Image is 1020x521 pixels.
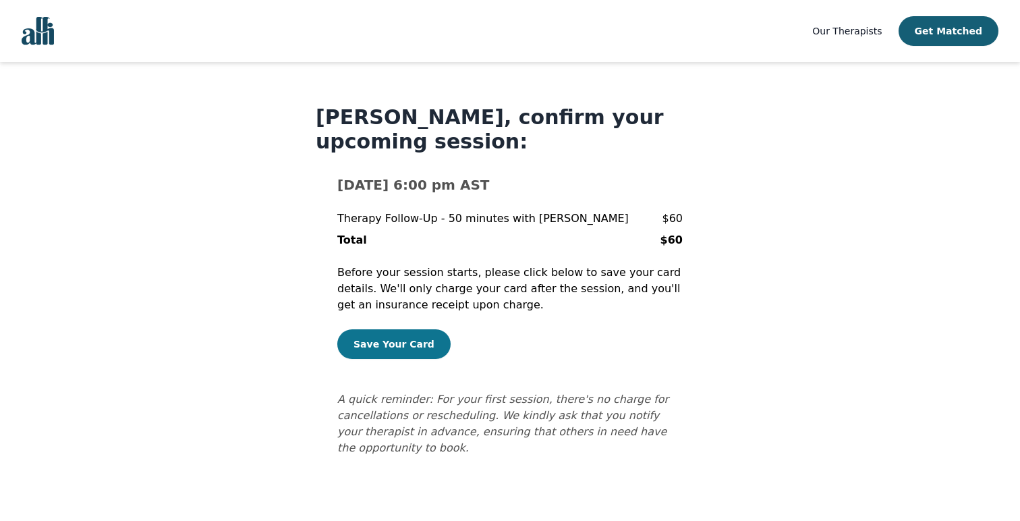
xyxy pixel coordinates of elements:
b: Total [337,234,367,246]
button: Get Matched [899,16,998,46]
button: Save Your Card [337,329,451,359]
span: Our Therapists [812,26,882,36]
b: $60 [660,234,683,246]
p: $60 [662,211,683,227]
p: Therapy Follow-Up - 50 minutes with [PERSON_NAME] [337,211,629,227]
i: A quick reminder: For your first session, there's no charge for cancellations or rescheduling. We... [337,393,669,454]
a: Our Therapists [812,23,882,39]
b: [DATE] 6:00 pm AST [337,177,489,193]
p: Before your session starts, please click below to save your card details. We'll only charge your ... [337,265,683,313]
img: alli logo [22,17,54,45]
h1: [PERSON_NAME], confirm your upcoming session: [316,105,704,154]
